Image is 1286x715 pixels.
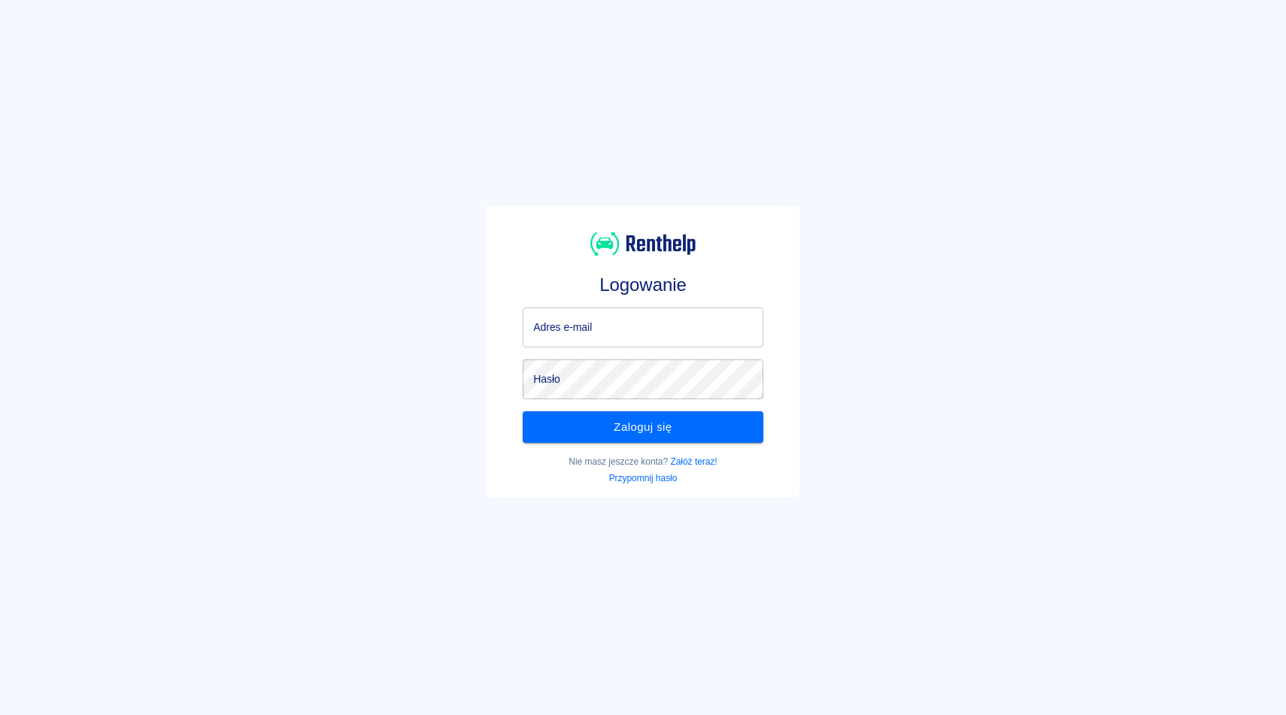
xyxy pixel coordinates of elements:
[609,473,678,483] a: Przypomnij hasło
[523,274,763,295] h3: Logowanie
[590,230,696,258] img: Renthelp logo
[670,456,717,467] a: Załóż teraz!
[523,455,763,468] p: Nie masz jeszcze konta?
[523,411,763,443] button: Zaloguj się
